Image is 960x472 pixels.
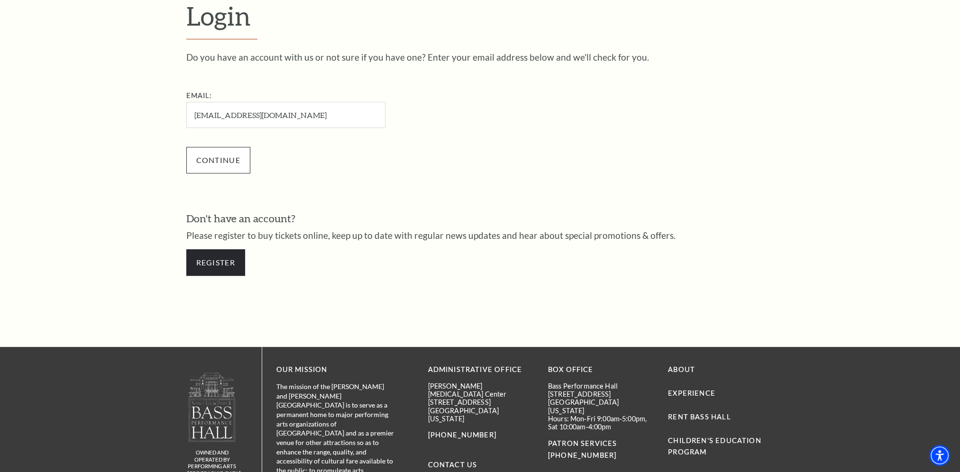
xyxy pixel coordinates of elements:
[548,364,654,376] p: BOX OFFICE
[186,211,774,226] h3: Don't have an account?
[668,389,715,397] a: Experience
[548,398,654,415] p: [GEOGRAPHIC_DATA][US_STATE]
[668,365,695,373] a: About
[186,91,212,100] label: Email:
[548,438,654,462] p: PATRON SERVICES [PHONE_NUMBER]
[186,231,774,240] p: Please register to buy tickets online, keep up to date with regular news updates and hear about s...
[548,390,654,398] p: [STREET_ADDRESS]
[186,0,251,31] span: Login
[186,53,774,62] p: Do you have an account with us or not sure if you have one? Enter your email address below and we...
[186,147,250,173] input: Submit button
[428,429,534,441] p: [PHONE_NUMBER]
[186,249,245,276] a: Register
[428,461,477,469] a: Contact Us
[548,382,654,390] p: Bass Performance Hall
[668,413,731,421] a: Rent Bass Hall
[188,372,236,442] img: owned and operated by Performing Arts Fort Worth, A NOT-FOR-PROFIT 501(C)3 ORGANIZATION
[276,364,395,376] p: OUR MISSION
[428,398,534,406] p: [STREET_ADDRESS]
[929,445,950,466] div: Accessibility Menu
[428,382,534,399] p: [PERSON_NAME][MEDICAL_DATA] Center
[186,102,385,128] input: Required
[428,407,534,423] p: [GEOGRAPHIC_DATA][US_STATE]
[668,436,761,456] a: Children's Education Program
[428,364,534,376] p: Administrative Office
[548,415,654,431] p: Hours: Mon-Fri 9:00am-5:00pm, Sat 10:00am-4:00pm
